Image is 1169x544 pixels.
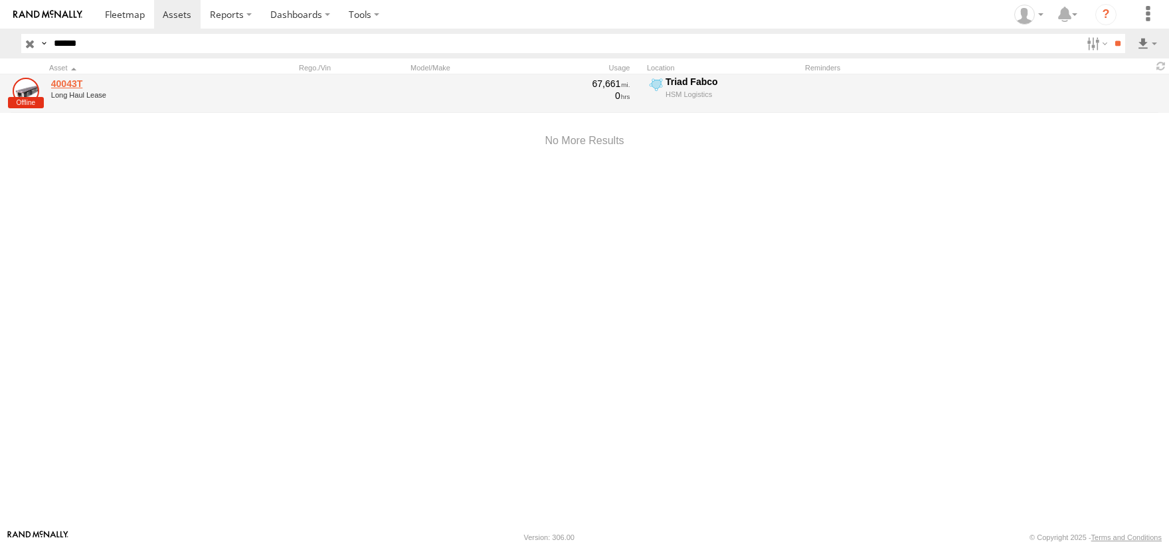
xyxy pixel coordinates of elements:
[1153,60,1169,72] span: Refresh
[666,90,798,99] div: HSM Logistics
[666,76,798,88] div: Triad Fabco
[647,76,800,112] label: Click to View Current Location
[49,63,235,72] div: Click to Sort
[13,10,82,19] img: rand-logo.svg
[299,63,405,72] div: Rego./Vin
[647,63,800,72] div: Location
[1091,533,1162,541] a: Terms and Conditions
[805,63,984,72] div: Reminders
[51,78,233,90] a: 40043T
[13,78,39,104] a: View Asset Details
[537,78,630,90] div: 67,661
[535,63,642,72] div: Usage
[1081,34,1110,53] label: Search Filter Options
[524,533,575,541] div: Version: 306.00
[51,91,233,99] div: undefined
[1095,4,1117,25] i: ?
[7,531,68,544] a: Visit our Website
[1030,533,1162,541] div: © Copyright 2025 -
[537,90,630,102] div: 0
[410,63,530,72] div: Model/Make
[39,34,49,53] label: Search Query
[1136,34,1158,53] label: Export results as...
[1010,5,1048,25] div: Denise Wike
